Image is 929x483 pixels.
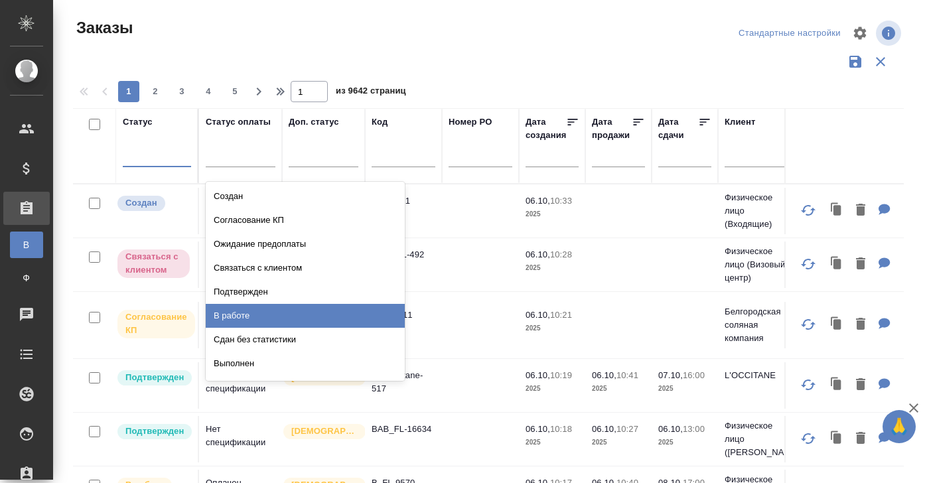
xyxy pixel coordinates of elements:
td: Нет спецификации [199,416,282,462]
p: 07.10, [658,370,683,380]
button: Клонировать [824,372,849,399]
a: В [10,232,43,258]
p: Физическое лицо (Визовый центр) [725,245,788,285]
p: 2025 [526,261,579,275]
p: 06.10, [526,424,550,434]
button: 🙏 [883,410,916,443]
p: 2025 [526,382,579,395]
p: 06.10, [658,424,683,434]
span: из 9642 страниц [336,83,406,102]
p: 10:41 [616,370,638,380]
div: Выставляет КМ после уточнения всех необходимых деталей и получения согласия клиента на запуск. С ... [116,369,191,387]
span: 2 [145,85,166,98]
span: Ф [17,271,36,285]
button: Клонировать [824,197,849,224]
span: 4 [198,85,219,98]
p: Белгородская соляная компания [725,305,788,345]
button: Клонировать [824,251,849,278]
p: Согласование КП [125,310,187,337]
button: Удалить [849,311,872,338]
div: Завершен [206,376,405,399]
div: Номер PO [449,115,492,129]
button: Обновить [792,248,824,280]
div: Связаться с клиентом [206,256,405,280]
p: [DEMOGRAPHIC_DATA] [291,425,358,438]
span: 🙏 [888,413,910,441]
p: 10:21 [550,310,572,320]
span: Настроить таблицу [844,17,876,49]
button: 3 [171,81,192,102]
button: Удалить [849,372,872,399]
p: 10:28 [550,249,572,259]
button: 4 [198,81,219,102]
div: split button [735,23,844,44]
p: 10:19 [550,370,572,380]
p: Создан [125,196,157,210]
p: 10:33 [550,196,572,206]
p: 2025 [526,322,579,335]
span: Заказы [73,17,133,38]
p: Связаться с клиентом [125,250,182,277]
div: Дата сдачи [658,115,698,142]
div: Согласование КП [206,208,405,232]
p: 10:27 [616,424,638,434]
p: 2025 [526,208,579,221]
p: L'OCCITANE [725,369,788,382]
p: S_Loccitane-517 [372,369,435,395]
span: Посмотреть информацию [876,21,904,46]
span: 5 [224,85,246,98]
button: Сохранить фильтры [843,49,868,74]
div: Выставляет КМ после уточнения всех необходимых деталей и получения согласия клиента на запуск. С ... [116,423,191,441]
button: 2 [145,81,166,102]
td: Нет спецификации [199,241,282,288]
p: 06.10, [526,249,550,259]
div: Создан [206,184,405,208]
p: 06.10, [526,310,550,320]
p: Подтвержден [125,425,184,438]
p: 2025 [658,436,711,449]
button: Клонировать [824,425,849,452]
div: Выполнен [206,352,405,376]
button: Удалить [849,425,872,452]
button: Клонировать [824,311,849,338]
p: 2025 [592,382,645,395]
p: 16:00 [683,370,705,380]
button: Обновить [792,309,824,340]
div: Клиент [725,115,755,129]
button: Сбросить фильтры [868,49,893,74]
p: 10:18 [550,424,572,434]
div: Ожидание предоплаты [206,232,405,256]
div: Дата создания [526,115,566,142]
p: 06.10, [526,370,550,380]
p: Физическое лицо ([PERSON_NAME]) [725,419,788,459]
div: Подтвержден [206,280,405,304]
p: 06.10, [592,424,616,434]
p: 13:00 [683,424,705,434]
td: Нет спецификации [199,188,282,234]
button: Обновить [792,194,824,226]
p: 2025 [526,436,579,449]
div: Дата продажи [592,115,632,142]
span: 3 [171,85,192,98]
a: Ф [10,265,43,291]
button: Удалить [849,251,872,278]
button: Удалить [849,197,872,224]
p: 2025 [592,436,645,449]
p: Подтвержден [125,371,184,384]
p: BAB_FL-16634 [372,423,435,436]
div: В работе [206,304,405,328]
div: Статус [123,115,153,129]
button: Обновить [792,369,824,401]
div: Код [372,115,388,129]
p: 2025 [658,382,711,395]
p: 06.10, [592,370,616,380]
td: Нет спецификации [199,302,282,348]
p: 06.10, [526,196,550,206]
button: 5 [224,81,246,102]
div: Сдан без статистики [206,328,405,352]
div: Доп. статус [289,115,339,129]
span: В [17,238,36,251]
div: Статус оплаты [206,115,271,129]
button: Обновить [792,423,824,454]
p: Физическое лицо (Входящие) [725,191,788,231]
